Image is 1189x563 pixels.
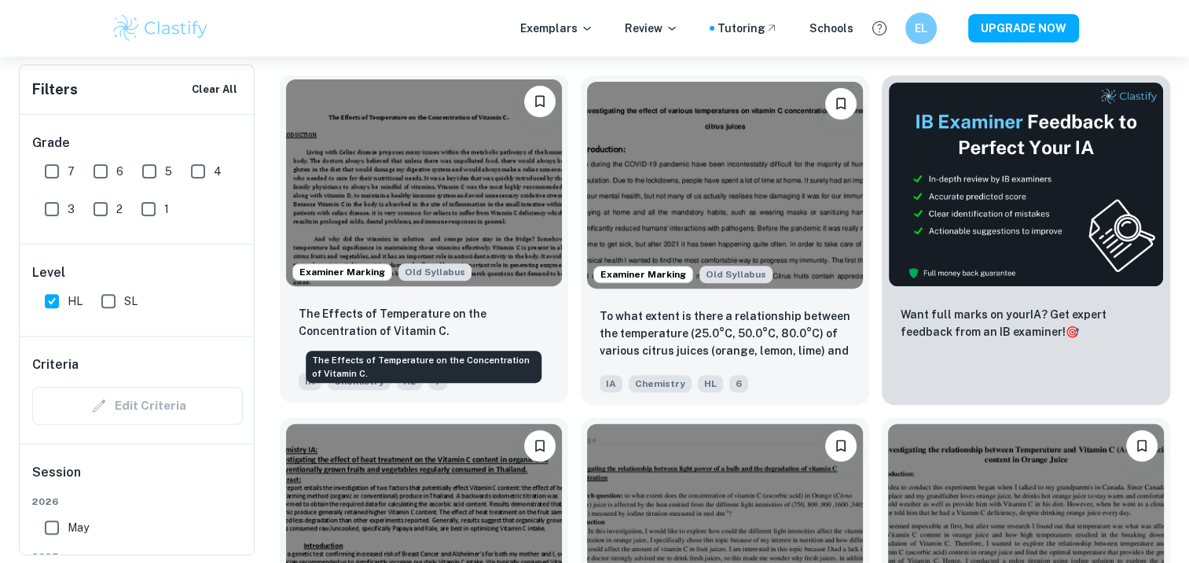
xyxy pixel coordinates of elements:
[825,430,857,462] button: Bookmark
[882,75,1170,405] a: ThumbnailWant full marks on yourIA? Get expert feedback from an IB examiner!
[524,430,556,462] button: Bookmark
[32,79,78,101] h6: Filters
[68,293,83,310] span: HL
[188,78,241,101] button: Clear All
[1066,326,1079,338] span: 🎯
[729,375,748,392] span: 6
[888,82,1164,287] img: Thumbnail
[1126,430,1158,462] button: Bookmark
[214,163,222,180] span: 4
[32,463,243,495] h6: Session
[68,163,75,180] span: 7
[398,263,472,281] span: Old Syllabus
[524,86,556,117] button: Bookmark
[68,201,75,218] span: 3
[520,20,593,37] p: Exemplars
[699,266,772,283] span: Old Syllabus
[124,293,138,310] span: SL
[717,20,778,37] a: Tutoring
[32,134,243,153] h6: Grade
[912,20,930,37] h6: EL
[968,14,1079,42] button: UPGRADE NOW
[299,305,549,340] p: The Effects of Temperature on the Concentration of Vitamin C.
[625,20,678,37] p: Review
[600,375,622,392] span: IA
[32,495,243,509] span: 2026
[600,307,850,361] p: To what extent is there a relationship between the temperature (25.0°C, 50.0°C, 80.0°C) of variou...
[165,163,172,180] span: 5
[32,387,243,425] div: Criteria filters are unavailable when searching by topic
[629,375,692,392] span: Chemistry
[698,375,723,392] span: HL
[905,13,937,44] button: EL
[699,266,772,283] div: Starting from the May 2025 session, the Chemistry IA requirements have changed. It's OK to refer ...
[280,75,568,405] a: Examiner MarkingStarting from the May 2025 session, the Chemistry IA requirements have changed. I...
[581,75,869,405] a: Examiner MarkingStarting from the May 2025 session, the Chemistry IA requirements have changed. I...
[111,13,211,44] img: Clastify logo
[116,201,123,218] span: 2
[116,163,123,180] span: 6
[594,267,692,281] span: Examiner Marking
[68,519,89,536] span: May
[32,263,243,282] h6: Level
[32,355,79,374] h6: Criteria
[809,20,853,37] a: Schools
[901,306,1151,340] p: Want full marks on your IA ? Get expert feedback from an IB examiner!
[293,265,391,279] span: Examiner Marking
[164,201,169,218] span: 1
[587,82,863,289] img: Chemistry IA example thumbnail: To what extent is there a relationship b
[825,88,857,120] button: Bookmark
[398,263,472,281] div: Starting from the May 2025 session, the Chemistry IA requirements have changed. It's OK to refer ...
[286,79,562,286] img: Chemistry IA example thumbnail: The Effects of Temperature on the Concen
[866,15,893,42] button: Help and Feedback
[299,373,321,390] span: IA
[306,351,541,383] div: The Effects of Temperature on the Concentration of Vitamin C.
